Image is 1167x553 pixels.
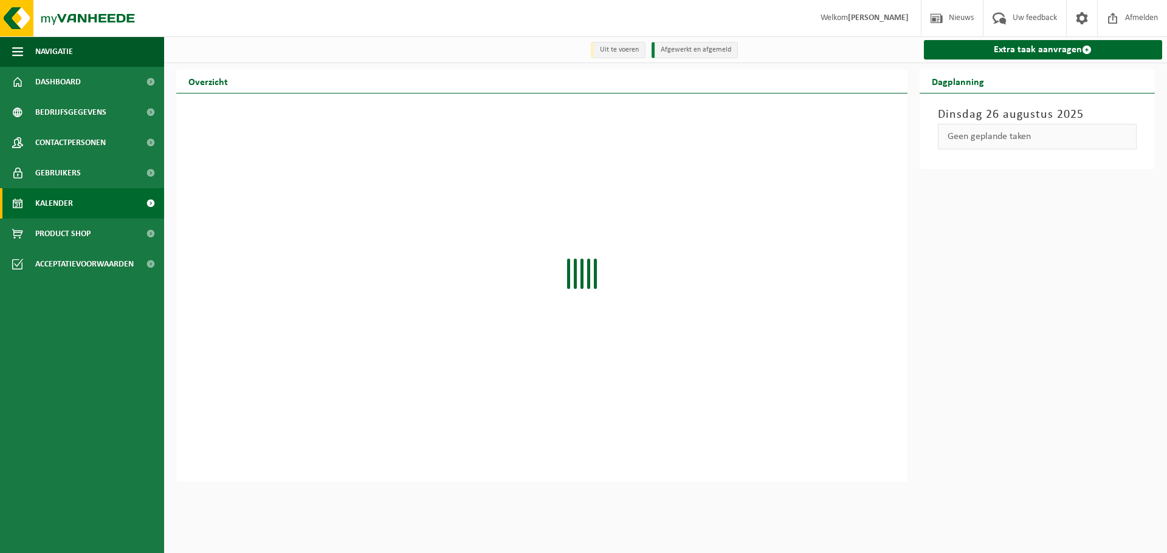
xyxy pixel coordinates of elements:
a: Extra taak aanvragen [924,40,1163,59]
span: Navigatie [35,36,73,67]
span: Bedrijfsgegevens [35,97,106,127]
h3: Dinsdag 26 augustus 2025 [938,106,1137,124]
strong: [PERSON_NAME] [848,13,909,22]
span: Contactpersonen [35,127,106,158]
h2: Dagplanning [920,69,996,93]
li: Uit te voeren [591,42,645,58]
span: Product Shop [35,219,91,249]
span: Kalender [35,188,73,219]
div: Geen geplande taken [938,124,1137,149]
li: Afgewerkt en afgemeld [652,42,738,58]
h2: Overzicht [176,69,240,93]
span: Dashboard [35,67,81,97]
span: Gebruikers [35,158,81,188]
span: Acceptatievoorwaarden [35,249,134,279]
